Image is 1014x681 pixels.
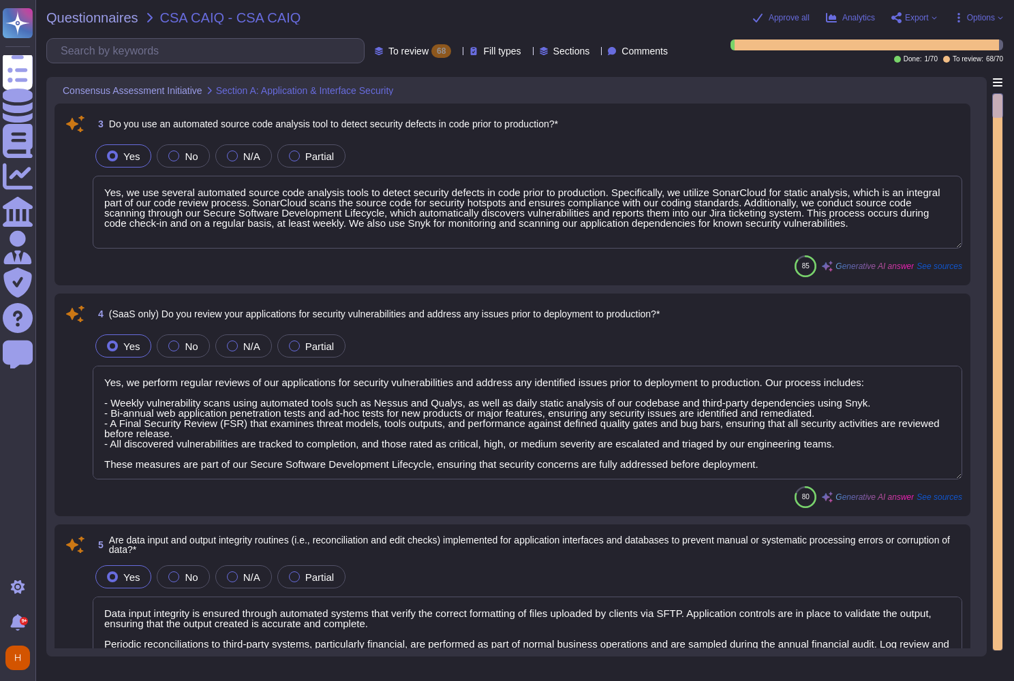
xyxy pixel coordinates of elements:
span: Sections [553,46,590,56]
span: (SaaS only) Do you review your applications for security vulnerabilities and address any issues p... [109,308,660,319]
span: Partial [305,151,335,162]
span: Partial [305,340,335,352]
span: 3 [93,119,104,129]
button: Approve all [752,12,810,23]
span: See sources [917,262,962,270]
span: CSA CAIQ - CSA CAIQ [160,11,301,25]
span: Consensus Assessment Initiative [63,86,202,95]
span: Yes [123,151,140,162]
span: N/A [243,151,260,162]
img: user [5,646,30,670]
span: 1 / 70 [924,56,937,63]
span: No [185,571,198,583]
button: Analytics [826,12,875,23]
span: Done: [904,56,922,63]
span: 5 [93,540,104,550]
span: Approve all [769,14,810,22]
span: 80 [802,493,810,501]
span: 85 [802,262,810,270]
span: 4 [93,309,104,319]
span: Partial [305,571,335,583]
span: Generative AI answer [835,262,914,270]
button: user [3,643,40,673]
input: Search by keywords [54,39,364,63]
span: 68 / 70 [986,56,1003,63]
span: Do you use an automated source code analysis tool to detect security defects in code prior to pro... [109,118,558,129]
span: Section A: Application & Interface Security [216,86,394,95]
span: Analytics [842,14,875,22]
span: Comments [621,46,668,56]
span: Fill types [483,46,521,56]
span: Yes [123,340,140,352]
span: No [185,151,198,162]
span: Export [905,14,929,22]
span: Questionnaires [46,11,138,25]
span: To review [388,46,429,56]
span: See sources [917,493,962,501]
span: Yes [123,571,140,583]
span: Options [967,14,995,22]
span: Are data input and output integrity routines (i.e., reconciliation and edit checks) implemented f... [109,535,950,555]
span: N/A [243,571,260,583]
span: No [185,340,198,352]
span: Generative AI answer [835,493,914,501]
span: To review: [953,56,983,63]
textarea: Yes, we perform regular reviews of our applications for security vulnerabilities and address any ... [93,366,962,479]
textarea: Yes, we use several automated source code analysis tools to detect security defects in code prior... [93,176,962,249]
div: 68 [431,44,451,58]
div: 9+ [20,617,28,625]
span: N/A [243,340,260,352]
